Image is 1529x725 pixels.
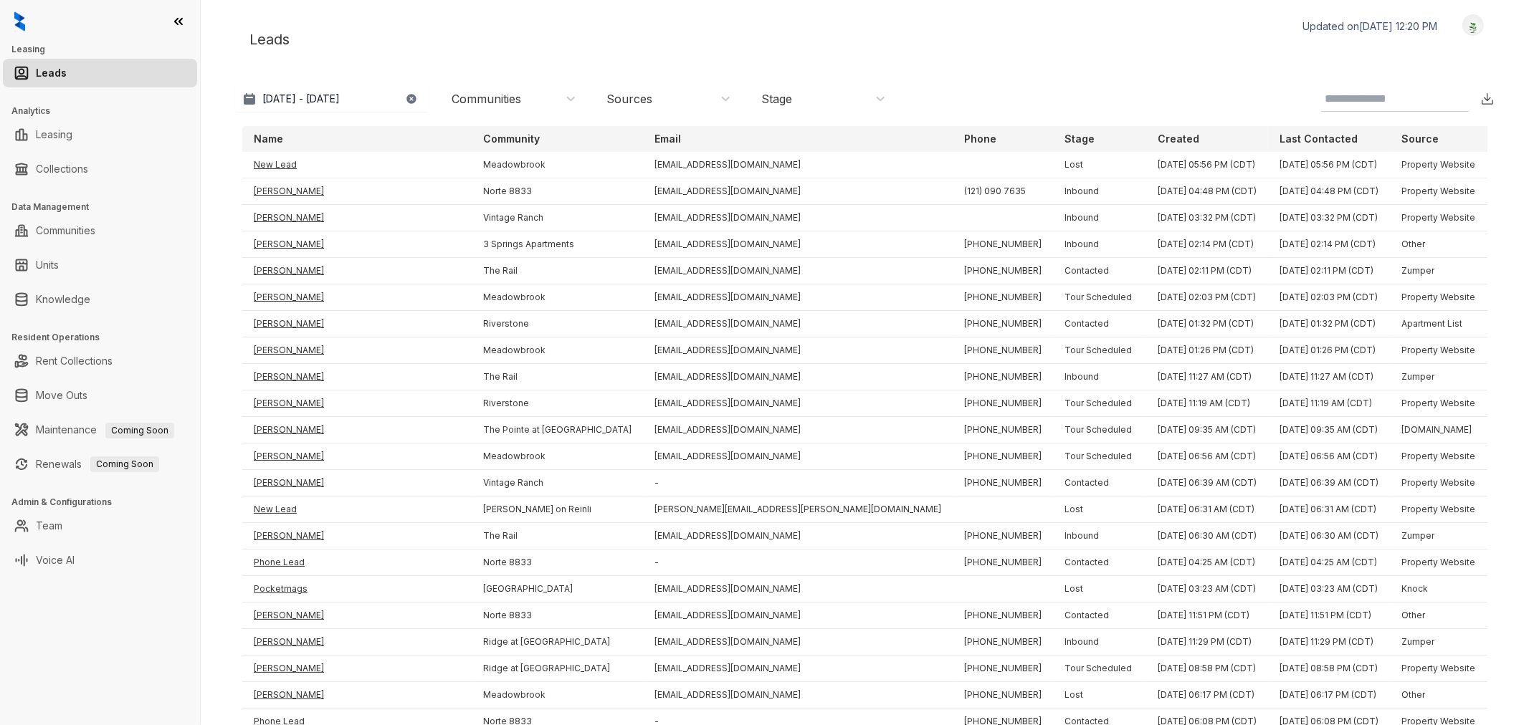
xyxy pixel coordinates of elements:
[953,549,1053,576] td: [PHONE_NUMBER]
[1053,549,1146,576] td: Contacted
[1390,178,1496,205] td: Property Website
[90,456,159,472] span: Coming Soon
[1390,523,1496,549] td: Zumper
[964,132,996,146] p: Phone
[242,656,472,682] td: [PERSON_NAME]
[1390,258,1496,284] td: Zumper
[3,546,197,575] li: Voice AI
[242,629,472,656] td: [PERSON_NAME]
[1268,364,1390,390] td: [DATE] 11:27 AM (CDT)
[643,602,953,629] td: [EMAIL_ADDRESS][DOMAIN_NAME]
[1146,390,1268,417] td: [DATE] 11:19 AM (CDT)
[472,231,643,258] td: 3 Springs Apartments
[643,656,953,682] td: [EMAIL_ADDRESS][DOMAIN_NAME]
[3,251,197,279] li: Units
[36,155,88,183] a: Collections
[3,59,197,87] li: Leads
[1390,390,1496,417] td: Property Website
[643,576,953,602] td: [EMAIL_ADDRESS][DOMAIN_NAME]
[1268,602,1390,629] td: [DATE] 11:51 PM (CDT)
[1146,258,1268,284] td: [DATE] 02:11 PM (CDT)
[1053,656,1146,682] td: Tour Scheduled
[953,284,1053,311] td: [PHONE_NUMBER]
[1053,602,1146,629] td: Contacted
[472,496,643,523] td: [PERSON_NAME] on Reinli
[1146,152,1268,178] td: [DATE] 05:56 PM (CDT)
[36,512,62,540] a: Team
[472,284,643,311] td: Meadowbrook
[606,91,652,107] div: Sources
[1390,470,1496,496] td: Property Website
[1053,231,1146,258] td: Inbound
[1146,205,1268,231] td: [DATE] 03:32 PM (CDT)
[643,682,953,709] td: [EMAIL_ADDRESS][DOMAIN_NAME]
[1401,132,1439,146] p: Source
[1268,629,1390,656] td: [DATE] 11:29 PM (CDT)
[1463,18,1483,33] img: UserAvatar
[1053,496,1146,523] td: Lost
[1053,205,1146,231] td: Inbound
[1268,311,1390,337] td: [DATE] 01:32 PM (CDT)
[1053,629,1146,656] td: Inbound
[1390,152,1496,178] td: Property Website
[36,450,159,479] a: RenewalsComing Soon
[1146,178,1268,205] td: [DATE] 04:48 PM (CDT)
[643,496,953,523] td: [PERSON_NAME][EMAIL_ADDRESS][PERSON_NAME][DOMAIN_NAME]
[953,629,1053,656] td: [PHONE_NUMBER]
[3,450,197,479] li: Renewals
[11,105,200,117] h3: Analytics
[643,337,953,364] td: [EMAIL_ADDRESS][DOMAIN_NAME]
[1268,576,1390,602] td: [DATE] 03:23 AM (CDT)
[1268,205,1390,231] td: [DATE] 03:32 PM (CDT)
[472,178,643,205] td: Norte 8833
[643,549,953,576] td: -
[472,629,643,656] td: Ridge at [GEOGRAPHIC_DATA]
[1390,682,1496,709] td: Other
[242,549,472,576] td: Phone Lead
[1146,337,1268,364] td: [DATE] 01:26 PM (CDT)
[1390,284,1496,311] td: Property Website
[643,205,953,231] td: [EMAIL_ADDRESS][DOMAIN_NAME]
[242,523,472,549] td: [PERSON_NAME]
[953,682,1053,709] td: [PHONE_NUMBER]
[105,423,174,438] span: Coming Soon
[242,417,472,443] td: [PERSON_NAME]
[242,152,472,178] td: New Lead
[242,178,472,205] td: [PERSON_NAME]
[472,417,643,443] td: The Pointe at [GEOGRAPHIC_DATA]
[242,258,472,284] td: [PERSON_NAME]
[3,155,197,183] li: Collections
[1390,629,1496,656] td: Zumper
[3,381,197,410] li: Move Outs
[242,390,472,417] td: [PERSON_NAME]
[1053,311,1146,337] td: Contacted
[242,205,472,231] td: [PERSON_NAME]
[643,629,953,656] td: [EMAIL_ADDRESS][DOMAIN_NAME]
[3,347,197,375] li: Rent Collections
[1268,231,1390,258] td: [DATE] 02:14 PM (CDT)
[643,364,953,390] td: [EMAIL_ADDRESS][DOMAIN_NAME]
[36,381,87,410] a: Move Outs
[643,390,953,417] td: [EMAIL_ADDRESS][DOMAIN_NAME]
[1480,92,1495,106] img: Download
[36,59,67,87] a: Leads
[1146,523,1268,549] td: [DATE] 06:30 AM (CDT)
[953,231,1053,258] td: [PHONE_NUMBER]
[1053,417,1146,443] td: Tour Scheduled
[36,546,75,575] a: Voice AI
[1390,205,1496,231] td: Property Website
[643,152,953,178] td: [EMAIL_ADDRESS][DOMAIN_NAME]
[472,656,643,682] td: Ridge at [GEOGRAPHIC_DATA]
[1146,496,1268,523] td: [DATE] 06:31 AM (CDT)
[1390,337,1496,364] td: Property Website
[1268,443,1390,470] td: [DATE] 06:56 AM (CDT)
[262,92,340,106] p: [DATE] - [DATE]
[472,258,643,284] td: The Rail
[472,549,643,576] td: Norte 8833
[643,258,953,284] td: [EMAIL_ADDRESS][DOMAIN_NAME]
[472,390,643,417] td: Riverstone
[1268,682,1390,709] td: [DATE] 06:17 PM (CDT)
[761,91,792,107] div: Stage
[953,337,1053,364] td: [PHONE_NUMBER]
[1053,152,1146,178] td: Lost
